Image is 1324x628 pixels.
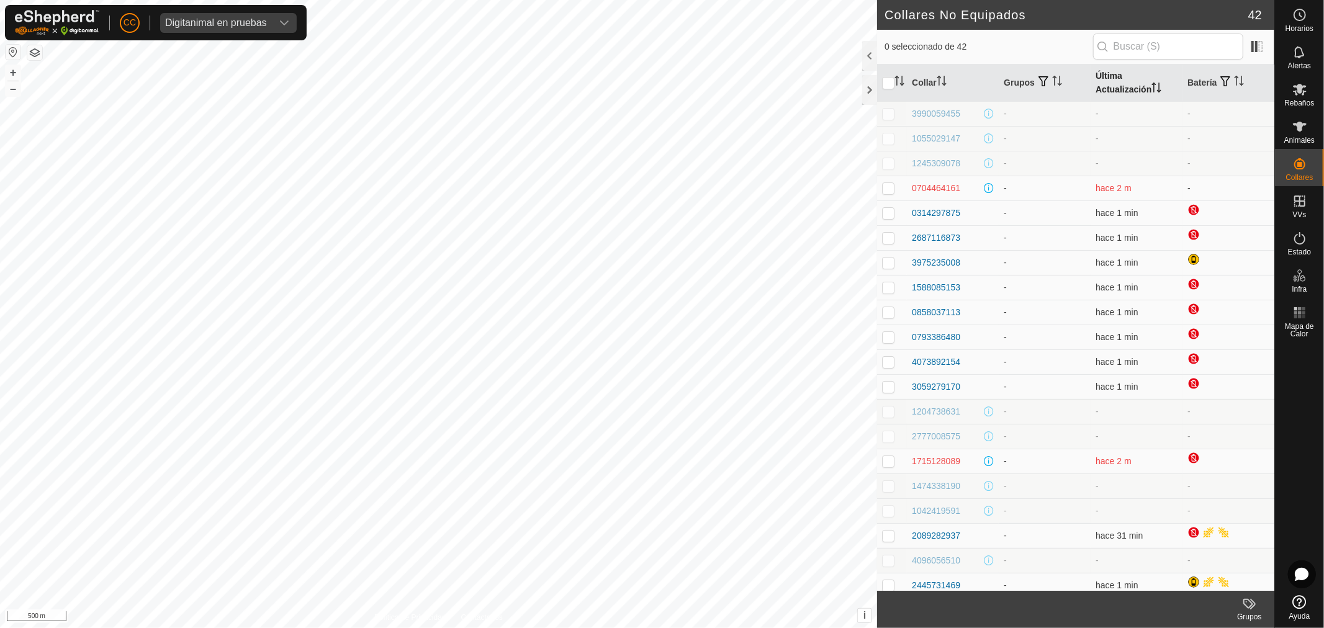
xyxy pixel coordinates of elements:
span: i [863,610,866,621]
span: 26 ago 2025, 16:35 [1096,357,1138,367]
div: 4073892154 [912,356,960,369]
span: Infra [1292,285,1307,293]
span: 26 ago 2025, 16:35 [1096,233,1138,243]
button: + [6,65,20,80]
div: 1474338190 [912,480,960,493]
span: 26 ago 2025, 16:05 [1096,531,1143,541]
td: - [999,300,1091,325]
td: - [999,200,1091,225]
span: - [1096,555,1099,565]
td: - [999,424,1091,449]
input: Buscar (S) [1093,34,1243,60]
th: Última Actualización [1091,65,1182,102]
th: Batería [1182,65,1274,102]
span: Mapa de Calor [1278,323,1321,338]
span: Collares [1286,174,1313,181]
div: 1055029147 [912,132,960,145]
button: Restablecer Mapa [6,45,20,60]
div: 1245309078 [912,157,960,170]
div: 0314297875 [912,207,960,220]
div: 1588085153 [912,281,960,294]
td: - [1182,473,1274,498]
span: VVs [1292,211,1306,218]
div: dropdown trigger [272,13,297,33]
div: 3990059455 [912,107,960,120]
span: 26 ago 2025, 16:35 [1096,282,1138,292]
th: Grupos [999,65,1091,102]
div: 2777008575 [912,430,960,443]
td: - [999,548,1091,573]
a: Ayuda [1275,590,1324,625]
a: Política de Privacidad [374,612,446,623]
td: - [1182,548,1274,573]
p-sorticon: Activar para ordenar [937,78,947,87]
td: - [999,399,1091,424]
td: - [1182,424,1274,449]
span: Digitanimal en pruebas [160,13,272,33]
div: 2687116873 [912,231,960,244]
div: 0858037113 [912,306,960,319]
td: - [999,225,1091,250]
span: Estado [1288,248,1311,256]
div: 3059279170 [912,380,960,393]
td: - [1182,399,1274,424]
a: Contáctenos [461,612,503,623]
span: 26 ago 2025, 16:35 [1096,382,1138,392]
p-sorticon: Activar para ordenar [894,78,904,87]
button: – [6,81,20,96]
div: 1042419591 [912,505,960,518]
button: Capas del Mapa [27,45,42,60]
span: 26 ago 2025, 16:35 [1096,258,1138,267]
span: 26 ago 2025, 16:35 [1096,332,1138,342]
div: 1715128089 [912,455,960,468]
div: 3975235008 [912,256,960,269]
span: - [1096,431,1099,441]
td: - [999,275,1091,300]
td: - [999,349,1091,374]
span: CC [124,16,136,29]
td: - [999,250,1091,275]
img: Logo Gallagher [15,10,99,35]
th: Collar [907,65,999,102]
td: - [1182,498,1274,523]
span: Ayuda [1289,612,1310,620]
span: Animales [1284,137,1315,144]
td: - [999,498,1091,523]
p-sorticon: Activar para ordenar [1151,84,1161,94]
td: - [999,101,1091,126]
span: - [1096,109,1099,119]
div: Grupos [1225,611,1274,622]
div: 0704464161 [912,182,960,195]
span: 0 seleccionado de 42 [885,40,1093,53]
td: - [999,573,1091,598]
span: 26 ago 2025, 16:35 [1096,307,1138,317]
td: - [999,374,1091,399]
td: - [999,325,1091,349]
div: 2445731469 [912,579,960,592]
td: - [1182,101,1274,126]
span: 26 ago 2025, 16:35 [1096,580,1138,590]
td: - [999,126,1091,151]
span: 23 jun 2025, 6:05 [1096,456,1132,466]
button: i [858,609,871,622]
h2: Collares No Equipados [885,7,1248,22]
div: 2089282937 [912,529,960,542]
td: - [999,151,1091,176]
div: 0793386480 [912,331,960,344]
p-sorticon: Activar para ordenar [1234,78,1244,87]
span: Rebaños [1284,99,1314,107]
span: 26 ago 2025, 16:35 [1096,208,1138,218]
span: 42 [1248,6,1262,24]
span: Horarios [1286,25,1313,32]
td: - [999,176,1091,200]
td: - [1182,126,1274,151]
span: - [1096,158,1099,168]
td: - [1182,151,1274,176]
div: 4096056510 [912,554,960,567]
div: Digitanimal en pruebas [165,18,267,28]
div: 1204738631 [912,405,960,418]
td: - [999,473,1091,498]
td: - [999,449,1091,473]
span: Alertas [1288,62,1311,70]
span: - [1096,406,1099,416]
